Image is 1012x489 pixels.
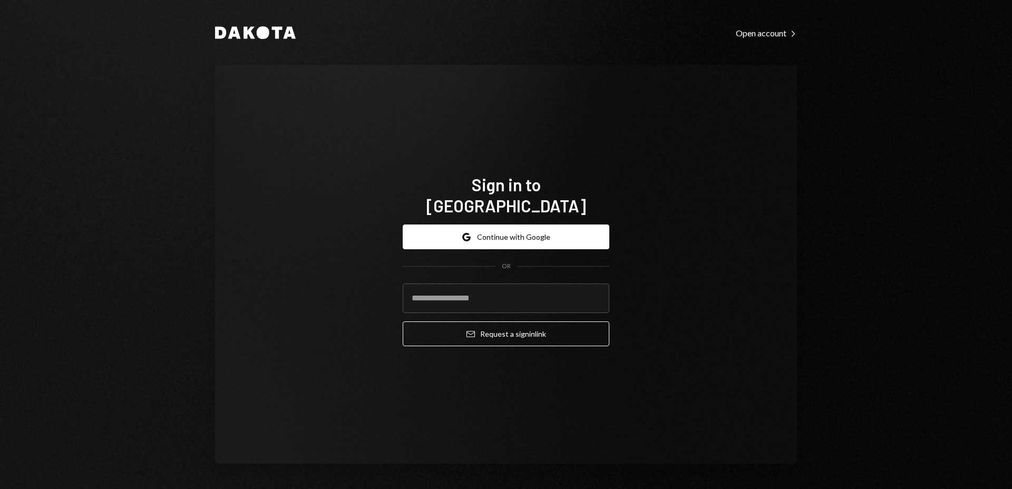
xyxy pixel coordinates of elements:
[403,224,609,249] button: Continue with Google
[736,28,797,38] div: Open account
[403,321,609,346] button: Request a signinlink
[736,27,797,38] a: Open account
[502,262,511,271] div: OR
[403,174,609,216] h1: Sign in to [GEOGRAPHIC_DATA]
